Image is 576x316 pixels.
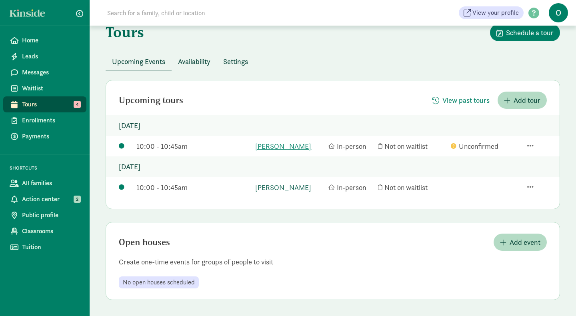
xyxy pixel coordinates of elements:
a: Public profile [3,207,86,223]
div: In-person [328,182,374,193]
span: Classrooms [22,226,80,236]
div: 10:00 - 10:45am [136,141,251,152]
button: Add event [494,234,547,251]
span: Payments [22,132,80,141]
button: Settings [217,53,254,70]
span: Upcoming Events [112,56,165,67]
input: Search for a family, child or location [102,5,327,21]
iframe: Chat Widget [536,278,576,316]
span: Waitlist [22,84,80,93]
span: Messages [22,68,80,77]
span: View your profile [472,8,519,18]
span: 4 [74,101,81,108]
a: Tuition [3,239,86,255]
span: Action center [22,194,80,204]
span: Add tour [514,95,540,106]
div: In-person [328,141,374,152]
a: Waitlist [3,80,86,96]
a: Leads [3,48,86,64]
span: O [549,3,568,22]
a: Payments [3,128,86,144]
a: All families [3,175,86,191]
a: Messages [3,64,86,80]
span: Enrollments [22,116,80,125]
a: [PERSON_NAME] [255,141,324,152]
a: View past tours [426,96,496,105]
a: Classrooms [3,223,86,239]
button: View past tours [426,92,496,109]
a: Tours 4 [3,96,86,112]
a: [PERSON_NAME] [255,182,324,193]
p: Create one-time events for groups of people to visit [106,257,560,267]
p: [DATE] [106,156,560,177]
a: View your profile [459,6,524,19]
span: Public profile [22,210,80,220]
button: Upcoming Events [106,53,172,70]
a: Enrollments [3,112,86,128]
button: Availability [172,53,217,70]
span: Schedule a tour [506,27,554,38]
h1: Tours [106,24,144,40]
p: [DATE] [106,115,560,136]
h2: Upcoming tours [119,96,183,105]
span: Tours [22,100,80,109]
div: 10:00 - 10:45am [136,182,251,193]
div: Not on waitlist [378,182,447,193]
span: Leads [22,52,80,61]
span: Add event [510,237,540,248]
button: Add tour [498,92,547,109]
h2: Open houses [119,238,170,247]
div: Not on waitlist [378,141,447,152]
span: Home [22,36,80,45]
button: Schedule a tour [490,24,560,41]
span: Settings [223,56,248,67]
span: No open houses scheduled [123,279,195,286]
span: All families [22,178,80,188]
a: Action center 2 [3,191,86,207]
span: 2 [74,196,81,203]
span: Availability [178,56,210,67]
a: Home [3,32,86,48]
span: View past tours [442,95,490,106]
div: Unconfirmed [451,141,520,152]
span: Tuition [22,242,80,252]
